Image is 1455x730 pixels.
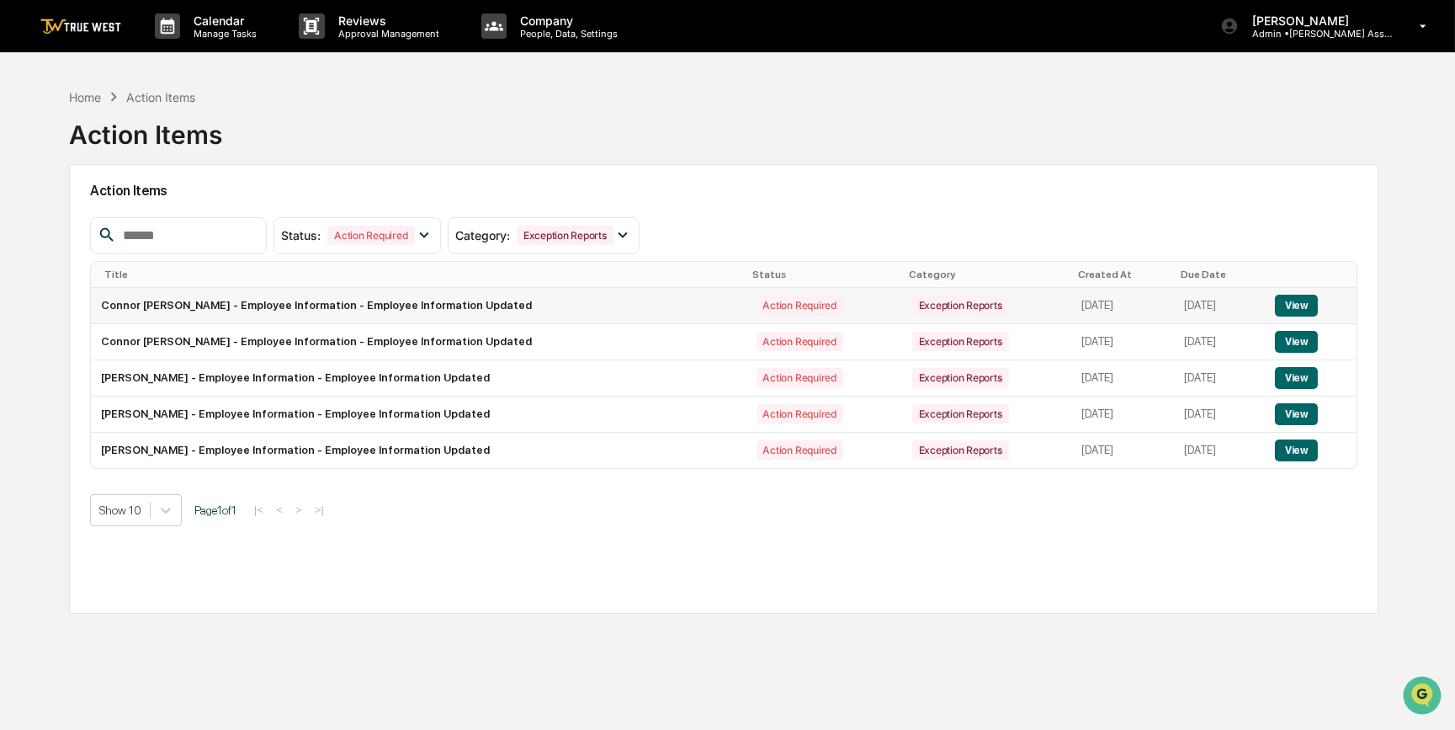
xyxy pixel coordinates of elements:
span: Page 1 of 1 [194,504,236,517]
div: 🗄️ [122,214,135,227]
div: Action Required [757,368,843,387]
p: [PERSON_NAME] [1239,13,1395,28]
button: View [1275,331,1318,353]
img: 1746055101610-c473b297-6a78-478c-a979-82029cc54cd1 [17,129,47,159]
p: Manage Tasks [180,28,265,40]
div: Status [753,269,895,280]
td: [DATE] [1174,288,1265,324]
td: [DATE] [1174,397,1265,433]
img: logo [40,19,121,35]
div: Category [909,269,1065,280]
div: Action Required [757,404,843,424]
div: Exception Reports [517,226,613,245]
a: 🔎Data Lookup [10,237,113,268]
div: Start new chat [57,129,276,146]
a: View [1275,335,1318,348]
button: >| [310,503,329,517]
td: Connor [PERSON_NAME] - Employee Information - Employee Information Updated [91,288,746,324]
button: View [1275,367,1318,389]
div: Action Required [757,332,843,351]
p: Reviews [325,13,448,28]
a: View [1275,444,1318,456]
button: < [271,503,288,517]
a: View [1275,299,1318,312]
span: Category : [455,228,510,242]
td: [DATE] [1071,288,1174,324]
div: Action Items [69,106,222,150]
p: Admin • [PERSON_NAME] Asset Management [1239,28,1395,40]
p: Company [507,13,626,28]
div: Due Date [1181,269,1258,280]
div: Exception Reports [912,332,1009,351]
td: [DATE] [1071,433,1174,468]
div: Title [104,269,740,280]
span: Data Lookup [34,244,106,261]
p: People, Data, Settings [507,28,626,40]
td: [PERSON_NAME] - Employee Information - Employee Information Updated [91,397,746,433]
span: Preclearance [34,212,109,229]
div: Action Items [126,90,195,104]
div: Exception Reports [912,440,1009,460]
div: Exception Reports [912,368,1009,387]
a: 🖐️Preclearance [10,205,115,236]
div: Action Required [327,226,414,245]
span: Status : [281,228,321,242]
p: How can we help? [17,35,306,62]
span: Pylon [167,285,204,298]
a: Powered byPylon [119,285,204,298]
button: View [1275,403,1318,425]
button: > [290,503,307,517]
td: [DATE] [1174,433,1265,468]
div: Created At [1078,269,1167,280]
button: |< [249,503,268,517]
a: View [1275,371,1318,384]
td: [DATE] [1174,360,1265,397]
div: Action Required [757,296,843,315]
button: Start new chat [286,134,306,154]
td: [PERSON_NAME] - Employee Information - Employee Information Updated [91,360,746,397]
div: Home [69,90,101,104]
div: 🖐️ [17,214,30,227]
div: Action Required [757,440,843,460]
td: [DATE] [1071,360,1174,397]
div: Exception Reports [912,296,1009,315]
a: View [1275,408,1318,420]
button: View [1275,440,1318,461]
div: Exception Reports [912,404,1009,424]
p: Calendar [180,13,265,28]
iframe: Open customer support [1401,674,1447,720]
td: [DATE] [1071,397,1174,433]
span: Attestations [139,212,209,229]
td: [PERSON_NAME] - Employee Information - Employee Information Updated [91,433,746,468]
p: Approval Management [325,28,448,40]
td: Connor [PERSON_NAME] - Employee Information - Employee Information Updated [91,324,746,360]
a: 🗄️Attestations [115,205,215,236]
div: 🔎 [17,246,30,259]
div: We're available if you need us! [57,146,213,159]
td: [DATE] [1174,324,1265,360]
button: View [1275,295,1318,317]
td: [DATE] [1071,324,1174,360]
h2: Action Items [90,183,1357,199]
